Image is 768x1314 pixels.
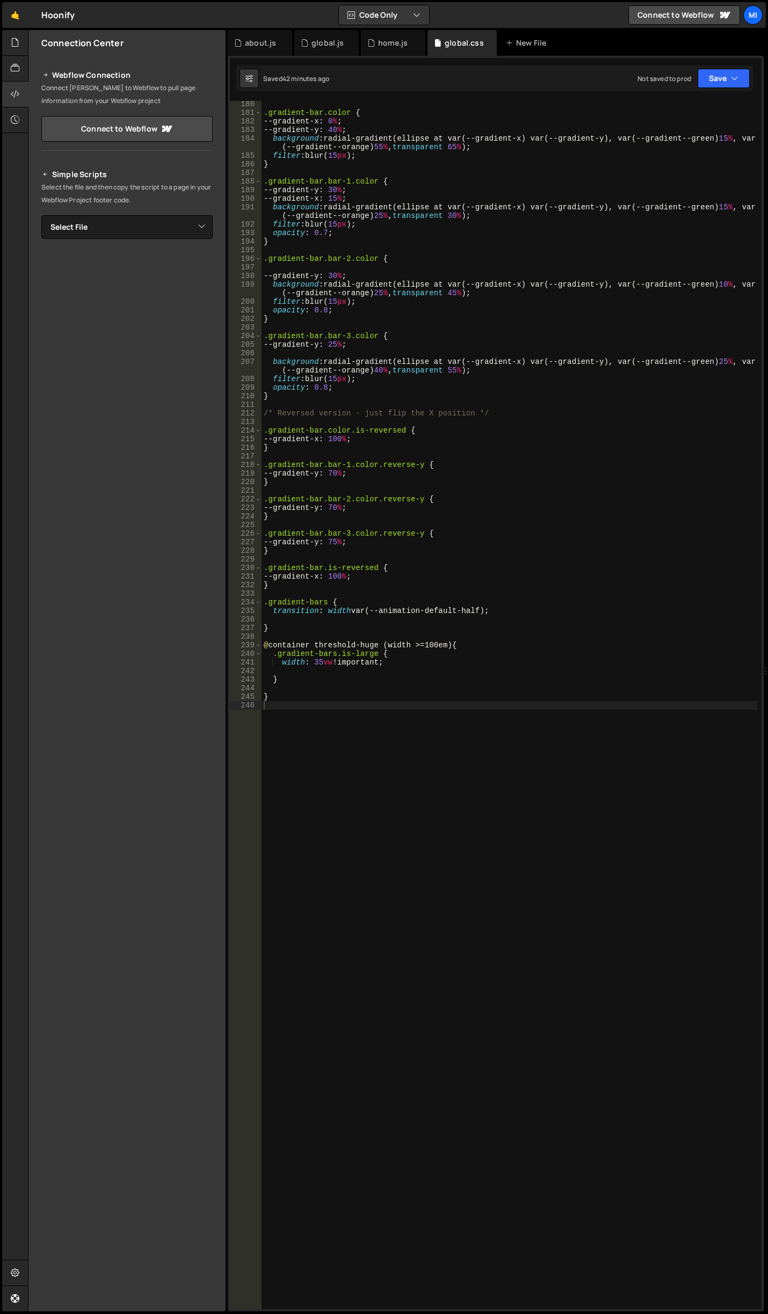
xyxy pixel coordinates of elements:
[230,315,262,323] div: 202
[41,9,75,21] div: Hoonify
[230,486,262,495] div: 221
[230,555,262,564] div: 229
[230,194,262,203] div: 190
[230,452,262,461] div: 217
[230,126,262,134] div: 183
[41,37,124,49] h2: Connection Center
[230,426,262,435] div: 214
[505,38,550,48] div: New File
[230,100,262,108] div: 180
[230,564,262,572] div: 230
[230,615,262,624] div: 236
[311,38,344,48] div: global.js
[230,349,262,357] div: 206
[230,186,262,194] div: 189
[41,181,213,207] p: Select the file and then copy the script to a page in your Webflow Project footer code.
[230,418,262,426] div: 213
[230,546,262,555] div: 228
[230,675,262,684] div: 243
[230,521,262,529] div: 225
[230,649,262,658] div: 240
[230,409,262,418] div: 212
[230,323,262,332] div: 203
[41,82,213,107] p: Connect [PERSON_NAME] to Webflow to pull page information from your Webflow project
[230,340,262,349] div: 205
[230,297,262,306] div: 200
[378,38,408,48] div: home.js
[230,538,262,546] div: 227
[230,632,262,641] div: 238
[230,503,262,512] div: 223
[230,383,262,392] div: 209
[230,246,262,254] div: 195
[230,151,262,160] div: 185
[230,512,262,521] div: 224
[2,2,28,28] a: 🤙
[282,74,329,83] div: 42 minutes ago
[445,38,484,48] div: global.css
[230,392,262,400] div: 210
[230,624,262,632] div: 237
[230,589,262,598] div: 233
[230,280,262,297] div: 199
[230,572,262,581] div: 231
[230,332,262,340] div: 204
[41,360,214,457] iframe: YouTube video player
[230,108,262,117] div: 181
[245,38,276,48] div: about.js
[230,357,262,375] div: 207
[230,203,262,220] div: 191
[230,581,262,589] div: 232
[628,5,740,25] a: Connect to Webflow
[230,607,262,615] div: 235
[230,169,262,177] div: 187
[230,435,262,443] div: 215
[230,229,262,237] div: 193
[230,375,262,383] div: 208
[230,117,262,126] div: 182
[230,461,262,469] div: 218
[230,160,262,169] div: 186
[41,116,213,142] a: Connect to Webflow
[698,69,750,88] button: Save
[230,692,262,701] div: 245
[230,177,262,186] div: 188
[41,168,213,181] h2: Simple Scripts
[230,495,262,503] div: 222
[230,400,262,409] div: 211
[339,5,429,25] button: Code Only
[230,469,262,478] div: 219
[230,529,262,538] div: 226
[230,684,262,692] div: 244
[230,237,262,246] div: 194
[230,598,262,607] div: 234
[230,701,262,710] div: 246
[230,641,262,649] div: 239
[230,220,262,229] div: 192
[743,5,763,25] a: Mi
[230,263,262,272] div: 197
[230,272,262,280] div: 198
[230,443,262,452] div: 216
[637,74,691,83] div: Not saved to prod
[230,658,262,667] div: 241
[263,74,329,83] div: Saved
[230,254,262,263] div: 196
[230,134,262,151] div: 184
[41,257,214,353] iframe: YouTube video player
[41,69,213,82] h2: Webflow Connection
[230,667,262,675] div: 242
[230,306,262,315] div: 201
[230,478,262,486] div: 220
